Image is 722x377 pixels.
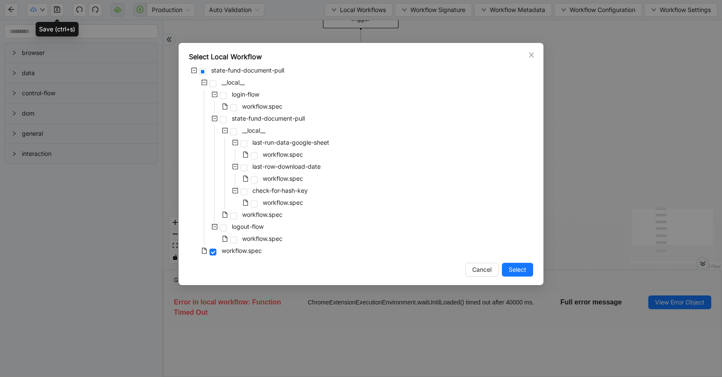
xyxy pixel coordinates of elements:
[251,137,331,148] span: last-run-data-google-sheet
[240,234,284,244] span: workflow.spec
[232,188,238,194] span: minus-square
[36,22,79,36] div: Save (ctrl+s)
[201,79,207,85] span: minus-square
[251,185,309,196] span: check-for-hash-key
[191,67,197,73] span: minus-square
[232,115,305,122] span: state-fund-document-pull
[252,187,308,194] span: check-for-hash-key
[242,235,282,242] span: workflow.spec
[221,247,262,254] span: workflow.spec
[230,222,265,232] span: logout-flow
[212,91,218,97] span: minus-square
[222,236,228,242] span: file
[222,212,228,218] span: file
[240,125,267,136] span: __local__
[252,163,321,170] span: last-row-download-date
[251,161,322,172] span: last-row-download-date
[472,265,491,274] span: Cancel
[220,77,246,88] span: __local__
[222,128,228,134] span: minus-square
[232,140,238,146] span: minus-square
[261,198,305,208] span: workflow.spec
[528,52,535,58] span: close
[212,116,218,122] span: minus-square
[243,200,249,206] span: file
[509,265,526,274] span: Select
[261,173,305,184] span: workflow.spec
[220,246,264,256] span: workflow.spec
[263,199,303,206] span: workflow.spec
[242,127,265,134] span: __local__
[240,101,284,112] span: workflow.spec
[201,248,207,254] span: file
[243,152,249,158] span: file
[261,149,305,160] span: workflow.spec
[243,176,249,182] span: file
[465,263,498,277] button: Cancel
[527,50,536,60] button: Close
[242,211,282,218] span: workflow.spec
[209,65,286,76] span: state-fund-document-pull
[230,113,306,124] span: state-fund-document-pull
[263,151,303,158] span: workflow.spec
[230,89,261,100] span: login-flow
[232,223,264,230] span: logout-flow
[212,224,218,230] span: minus-square
[189,52,533,62] div: Select Local Workflow
[232,91,259,98] span: login-flow
[221,79,245,86] span: __local__
[222,103,228,109] span: file
[502,263,533,277] button: Select
[240,210,284,220] span: workflow.spec
[211,67,284,74] span: state-fund-document-pull
[232,164,238,170] span: minus-square
[242,103,282,110] span: workflow.spec
[252,139,329,146] span: last-run-data-google-sheet
[263,175,303,182] span: workflow.spec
